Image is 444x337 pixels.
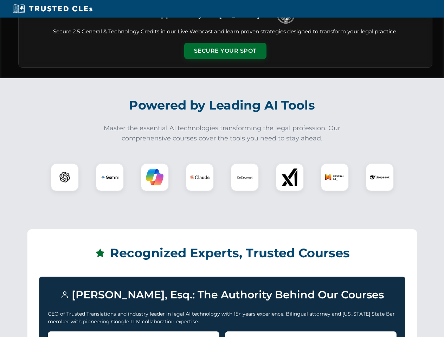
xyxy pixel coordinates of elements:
[236,168,253,186] img: CoCounsel Logo
[325,167,345,187] img: Mistral AI Logo
[99,123,345,144] p: Master the essential AI technologies transforming the legal profession. Our comprehensive courses...
[54,167,75,187] img: ChatGPT Logo
[39,241,405,265] h2: Recognized Experts, Trusted Courses
[11,4,95,14] img: Trusted CLEs
[370,167,390,187] img: DeepSeek Logo
[27,93,417,118] h2: Powered by Leading AI Tools
[146,168,163,186] img: Copilot Logo
[101,168,118,186] img: Gemini Logo
[96,163,124,191] div: Gemini
[186,163,214,191] div: Claude
[48,310,397,326] p: CEO of Trusted Translations and industry leader in legal AI technology with 15+ years experience....
[27,28,424,36] p: Secure 2.5 General & Technology Credits in our Live Webcast and learn proven strategies designed ...
[51,163,79,191] div: ChatGPT
[231,163,259,191] div: CoCounsel
[184,43,266,59] button: Secure Your Spot
[141,163,169,191] div: Copilot
[321,163,349,191] div: Mistral AI
[190,167,210,187] img: Claude Logo
[276,163,304,191] div: xAI
[281,168,298,186] img: xAI Logo
[48,285,397,304] h3: [PERSON_NAME], Esq.: The Authority Behind Our Courses
[366,163,394,191] div: DeepSeek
